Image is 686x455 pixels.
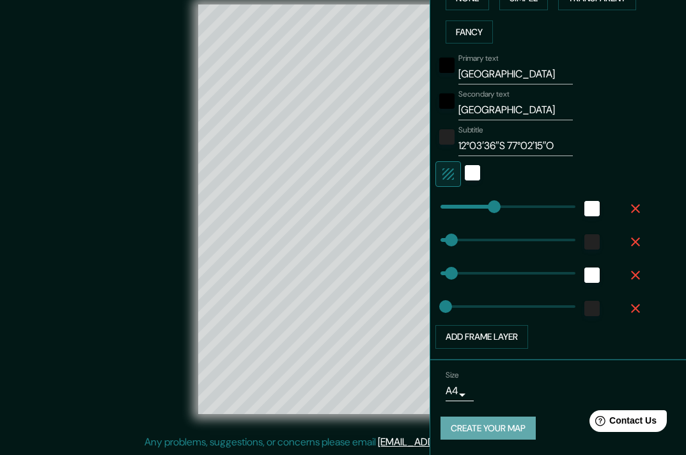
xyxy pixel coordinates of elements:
button: color-222222 [439,129,455,145]
button: black [439,58,455,73]
button: white [584,267,600,283]
iframe: Help widget launcher [572,405,672,441]
button: color-222222 [584,234,600,250]
a: [EMAIL_ADDRESS][DOMAIN_NAME] [378,435,536,449]
div: A4 [446,381,474,401]
label: Subtitle [458,125,483,136]
button: Fancy [446,20,493,44]
button: Create your map [440,417,536,440]
label: Primary text [458,53,498,64]
button: Add frame layer [435,325,528,349]
p: Any problems, suggestions, or concerns please email . [144,435,538,450]
button: color-222222 [584,301,600,316]
button: white [465,165,480,180]
label: Secondary text [458,89,510,100]
label: Size [446,369,459,380]
button: black [439,93,455,109]
button: white [584,201,600,216]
